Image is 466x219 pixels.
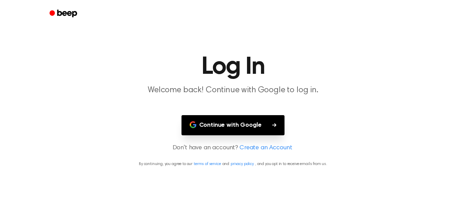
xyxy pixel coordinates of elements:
button: Continue with Google [181,115,285,135]
p: Welcome back! Continue with Google to log in. [102,85,364,96]
a: privacy policy [231,162,254,166]
p: By continuing, you agree to our and , and you opt in to receive emails from us. [8,161,458,167]
a: Create an Account [239,143,292,153]
h1: Log In [58,55,408,79]
a: terms of service [194,162,221,166]
p: Don't have an account? [8,143,458,153]
a: Beep [45,7,83,20]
